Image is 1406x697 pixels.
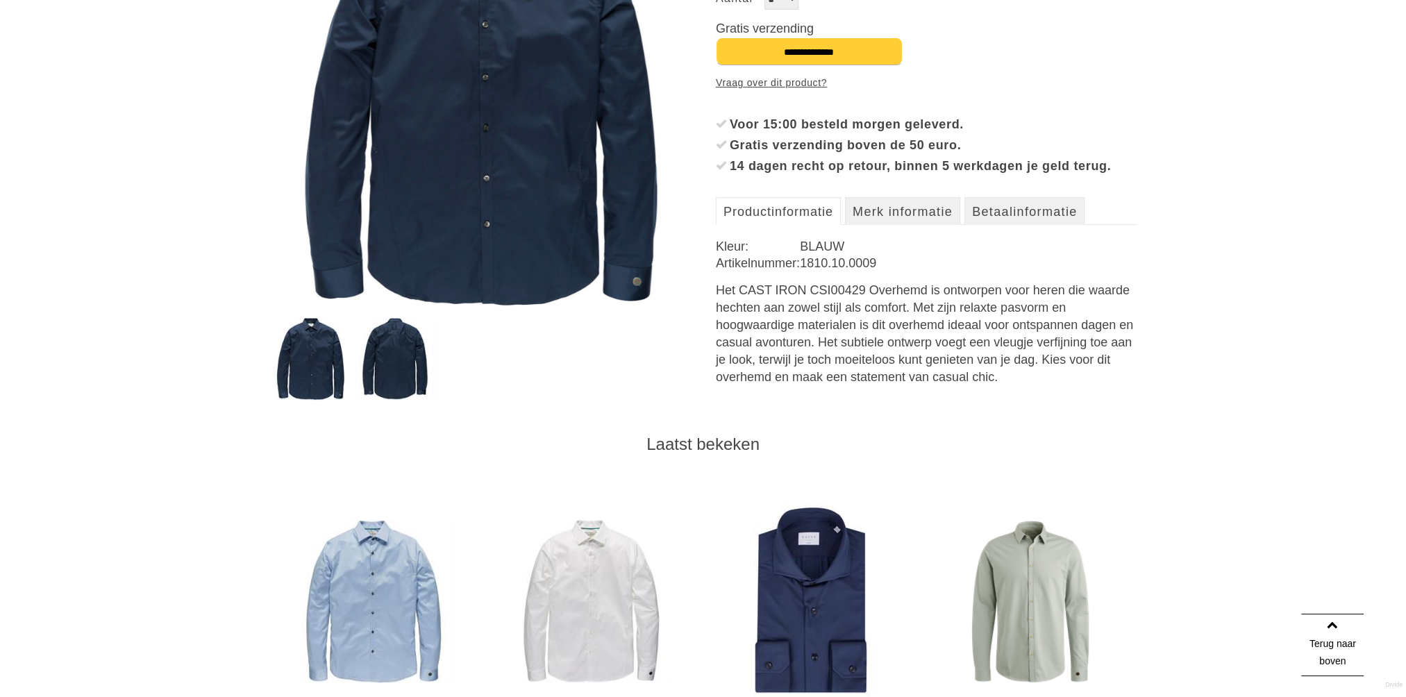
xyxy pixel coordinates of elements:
[716,238,800,255] dt: Kleur:
[1301,614,1364,676] a: Terug naar boven
[355,318,435,400] img: cast-iron-csi00429-overhemden
[730,135,1137,156] div: Gratis verzending boven de 50 euro.
[1385,676,1403,694] a: Divide
[800,255,1137,271] dd: 1810.10.0009
[270,318,351,400] img: cast-iron-csi00429-overhemden
[716,22,814,35] span: Gratis verzending
[730,114,1137,135] div: Voor 15:00 besteld morgen geleverd.
[510,520,673,683] img: CAST IRON CSI00429 Overhemden
[949,520,1112,683] img: CAST IRON Csi2508200 Overhemden
[290,520,453,683] img: CAST IRON Csi00429 Overhemden
[716,197,841,225] a: Productinformatie
[716,156,1137,176] li: 14 dagen recht op retour, binnen 5 werkdagen je geld terug.
[716,255,800,271] dt: Artikelnummer:
[800,238,1137,255] dd: BLAUW
[716,282,1137,386] div: Het CAST IRON CSI00429 Overhemd is ontworpen voor heren die waarde hechten aan zowel stijl als co...
[269,434,1137,455] div: Laatst bekeken
[716,72,827,93] a: Vraag over dit product?
[845,197,960,225] a: Merk informatie
[964,197,1085,225] a: Betaalinformatie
